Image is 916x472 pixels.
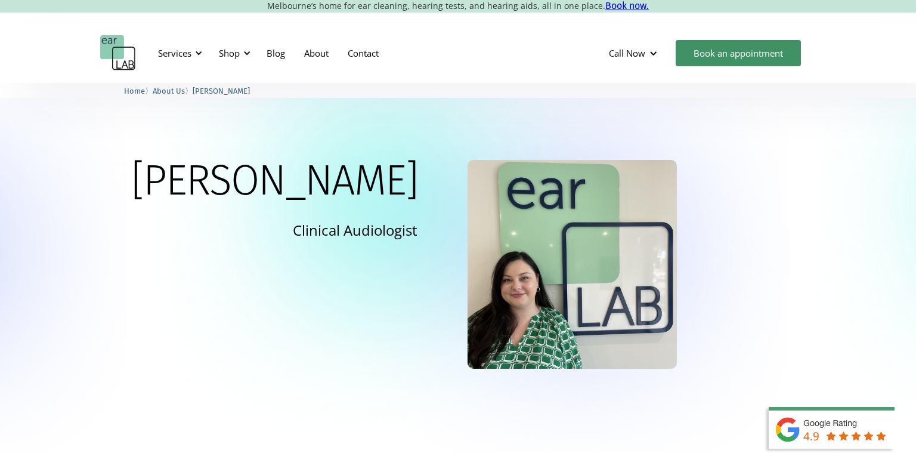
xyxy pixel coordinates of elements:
[131,160,417,202] h1: [PERSON_NAME]
[153,87,185,95] span: About Us
[468,160,676,369] img: Eleanor
[293,220,417,240] p: Clinical Audiologist
[153,85,185,96] a: About Us
[212,35,254,71] div: Shop
[599,35,670,71] div: Call Now
[338,36,388,70] a: Contact
[158,47,191,59] div: Services
[193,87,250,95] span: [PERSON_NAME]
[609,47,645,59] div: Call Now
[257,36,295,70] a: Blog
[124,85,145,96] a: Home
[124,87,145,95] span: Home
[219,47,240,59] div: Shop
[295,36,338,70] a: About
[193,85,250,96] a: [PERSON_NAME]
[676,40,801,66] a: Book an appointment
[124,85,153,97] li: 〉
[153,85,193,97] li: 〉
[100,35,136,71] a: home
[151,35,206,71] div: Services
